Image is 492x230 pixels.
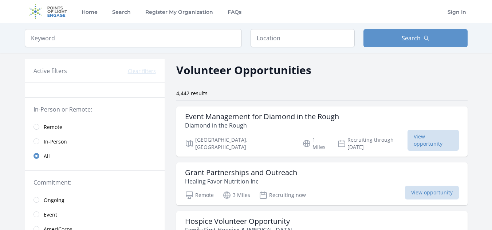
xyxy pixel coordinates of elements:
p: Healing Favor Nutrition Inc [185,177,297,186]
a: Remote [25,120,165,134]
h3: Event Management for Diamond in the Rough [185,112,339,121]
p: Recruiting now [259,191,306,199]
h3: Grant Partnerships and Outreach [185,168,297,177]
a: Event Management for Diamond in the Rough Diamond in the Rough [GEOGRAPHIC_DATA], [GEOGRAPHIC_DAT... [176,106,468,157]
legend: Commitment: [34,178,156,187]
span: Search [402,34,421,43]
span: All [44,153,50,160]
h3: Hospice Volunteer Opportunity [185,217,292,226]
span: Event [44,211,57,218]
p: 1 Miles [302,136,328,151]
a: In-Person [25,134,165,149]
a: Ongoing [25,193,165,207]
a: Grant Partnerships and Outreach Healing Favor Nutrition Inc Remote 3 Miles Recruiting now View op... [176,162,468,205]
button: Clear filters [128,68,156,75]
h3: Active filters [34,66,67,75]
p: [GEOGRAPHIC_DATA], [GEOGRAPHIC_DATA] [185,136,294,151]
legend: In-Person or Remote: [34,105,156,114]
span: 4,442 results [176,90,208,97]
p: Recruiting through [DATE] [337,136,408,151]
input: Keyword [25,29,242,47]
a: All [25,149,165,163]
span: In-Person [44,138,67,145]
p: Remote [185,191,214,199]
h2: Volunteer Opportunities [176,62,311,78]
span: Ongoing [44,197,64,204]
a: Event [25,207,165,222]
input: Location [251,29,355,47]
span: View opportunity [405,186,459,199]
span: View opportunity [408,130,459,151]
p: Diamond in the Rough [185,121,339,130]
p: 3 Miles [223,191,250,199]
button: Search [363,29,468,47]
span: Remote [44,124,62,131]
